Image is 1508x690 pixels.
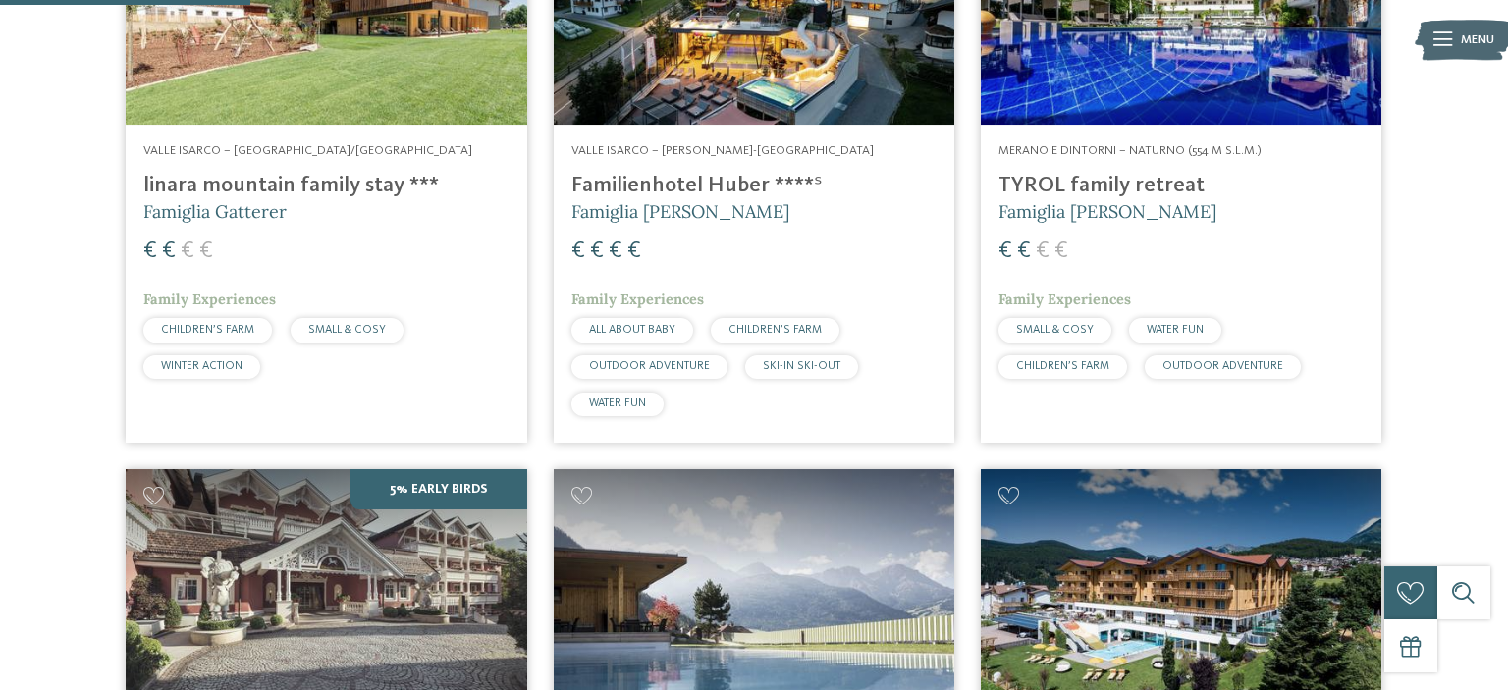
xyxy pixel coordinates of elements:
[627,239,641,263] span: €
[609,239,622,263] span: €
[162,239,176,263] span: €
[199,239,213,263] span: €
[571,239,585,263] span: €
[571,173,937,199] h4: Familienhotel Huber ****ˢ
[998,291,1131,308] span: Family Experiences
[763,360,840,372] span: SKI-IN SKI-OUT
[589,360,710,372] span: OUTDOOR ADVENTURE
[1036,239,1050,263] span: €
[143,239,157,263] span: €
[1016,324,1094,336] span: SMALL & COSY
[998,239,1012,263] span: €
[589,324,675,336] span: ALL ABOUT BABY
[143,291,276,308] span: Family Experiences
[998,144,1262,157] span: Merano e dintorni – Naturno (554 m s.l.m.)
[143,200,287,223] span: Famiglia Gatterer
[1017,239,1031,263] span: €
[308,324,386,336] span: SMALL & COSY
[1016,360,1109,372] span: CHILDREN’S FARM
[161,360,242,372] span: WINTER ACTION
[571,200,789,223] span: Famiglia [PERSON_NAME]
[590,239,604,263] span: €
[571,291,704,308] span: Family Experiences
[728,324,822,336] span: CHILDREN’S FARM
[1054,239,1068,263] span: €
[571,144,874,157] span: Valle Isarco – [PERSON_NAME]-[GEOGRAPHIC_DATA]
[998,173,1364,199] h4: TYROL family retreat
[1147,324,1204,336] span: WATER FUN
[181,239,194,263] span: €
[143,173,509,199] h4: linara mountain family stay ***
[161,324,254,336] span: CHILDREN’S FARM
[143,144,472,157] span: Valle Isarco – [GEOGRAPHIC_DATA]/[GEOGRAPHIC_DATA]
[1162,360,1283,372] span: OUTDOOR ADVENTURE
[589,398,646,409] span: WATER FUN
[998,200,1216,223] span: Famiglia [PERSON_NAME]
